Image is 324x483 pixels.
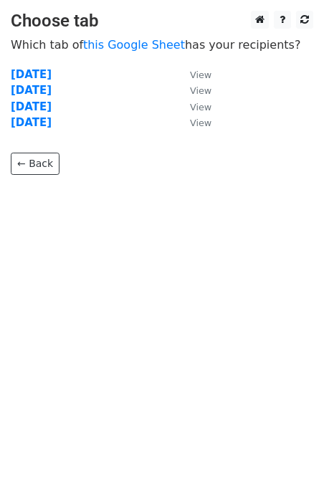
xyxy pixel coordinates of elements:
a: [DATE] [11,100,52,113]
a: View [176,84,211,97]
a: [DATE] [11,116,52,129]
small: View [190,70,211,80]
a: View [176,116,211,129]
small: View [190,102,211,113]
a: this Google Sheet [83,38,185,52]
a: View [176,100,211,113]
a: [DATE] [11,68,52,81]
a: ← Back [11,153,59,175]
a: [DATE] [11,84,52,97]
h3: Choose tab [11,11,313,32]
a: View [176,68,211,81]
small: View [190,85,211,96]
p: Which tab of has your recipients? [11,37,313,52]
small: View [190,118,211,128]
